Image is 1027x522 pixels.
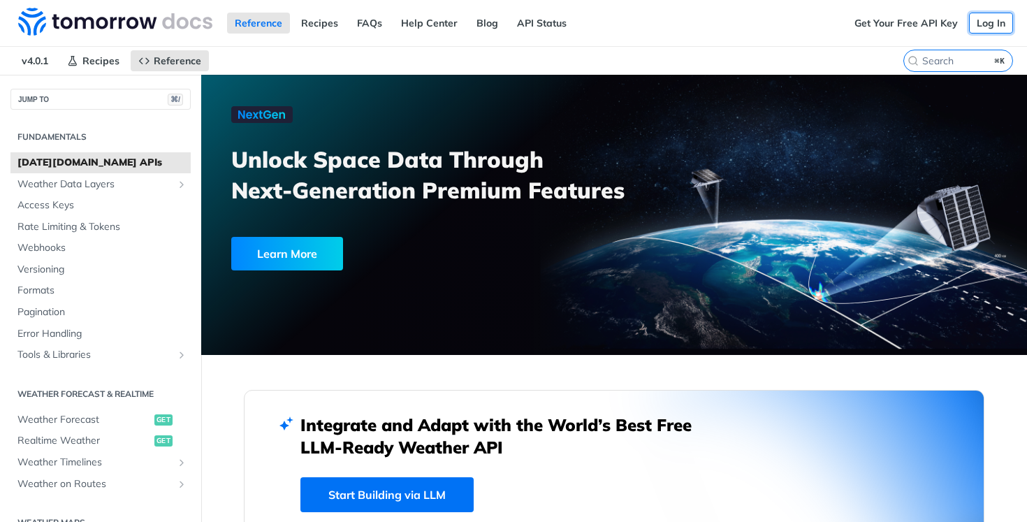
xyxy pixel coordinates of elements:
[17,263,187,277] span: Versioning
[17,177,173,191] span: Weather Data Layers
[10,345,191,365] a: Tools & LibrariesShow subpages for Tools & Libraries
[10,388,191,400] h2: Weather Forecast & realtime
[18,8,212,36] img: Tomorrow.io Weather API Docs
[10,452,191,473] a: Weather TimelinesShow subpages for Weather Timelines
[17,413,151,427] span: Weather Forecast
[17,348,173,362] span: Tools & Libraries
[847,13,966,34] a: Get Your Free API Key
[991,54,1009,68] kbd: ⌘K
[10,259,191,280] a: Versioning
[10,238,191,259] a: Webhooks
[154,435,173,447] span: get
[10,195,191,216] a: Access Keys
[509,13,574,34] a: API Status
[227,13,290,34] a: Reference
[10,430,191,451] a: Realtime Weatherget
[10,409,191,430] a: Weather Forecastget
[231,237,343,270] div: Learn More
[131,50,209,71] a: Reference
[17,434,151,448] span: Realtime Weather
[17,305,187,319] span: Pagination
[176,479,187,490] button: Show subpages for Weather on Routes
[10,302,191,323] a: Pagination
[908,55,919,66] svg: Search
[17,156,187,170] span: [DATE][DOMAIN_NAME] APIs
[10,217,191,238] a: Rate Limiting & Tokens
[393,13,465,34] a: Help Center
[300,477,474,512] a: Start Building via LLM
[231,106,293,123] img: NextGen
[231,144,629,205] h3: Unlock Space Data Through Next-Generation Premium Features
[17,220,187,234] span: Rate Limiting & Tokens
[349,13,390,34] a: FAQs
[17,198,187,212] span: Access Keys
[154,414,173,426] span: get
[17,327,187,341] span: Error Handling
[10,474,191,495] a: Weather on RoutesShow subpages for Weather on Routes
[10,89,191,110] button: JUMP TO⌘/
[154,55,201,67] span: Reference
[17,456,173,470] span: Weather Timelines
[82,55,119,67] span: Recipes
[17,241,187,255] span: Webhooks
[469,13,506,34] a: Blog
[10,152,191,173] a: [DATE][DOMAIN_NAME] APIs
[293,13,346,34] a: Recipes
[59,50,127,71] a: Recipes
[10,174,191,195] a: Weather Data LayersShow subpages for Weather Data Layers
[176,179,187,190] button: Show subpages for Weather Data Layers
[17,477,173,491] span: Weather on Routes
[969,13,1013,34] a: Log In
[176,349,187,361] button: Show subpages for Tools & Libraries
[10,324,191,345] a: Error Handling
[14,50,56,71] span: v4.0.1
[10,131,191,143] h2: Fundamentals
[300,414,713,458] h2: Integrate and Adapt with the World’s Best Free LLM-Ready Weather API
[168,94,183,106] span: ⌘/
[17,284,187,298] span: Formats
[231,237,550,270] a: Learn More
[176,457,187,468] button: Show subpages for Weather Timelines
[10,280,191,301] a: Formats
